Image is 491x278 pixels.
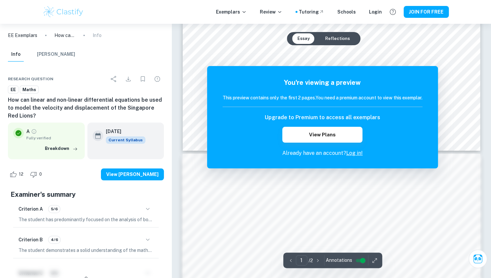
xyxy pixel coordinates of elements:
h5: Examiner's summary [11,190,161,199]
button: View [PERSON_NAME] [101,168,164,180]
button: Essay [292,33,315,44]
a: Log in! [346,150,363,156]
span: 4/6 [48,237,60,243]
button: Breakdown [43,144,79,154]
div: Dislike [28,169,46,180]
span: EE [8,87,18,93]
button: Ask Clai [469,250,487,268]
h6: Upgrade to Premium to access all exemplars [265,114,380,122]
a: EE [8,86,18,94]
h6: This preview contains only the first 2 pages. You need a premium account to view this exemplar. [223,94,422,101]
div: Download [122,72,135,86]
a: Maths [20,86,39,94]
a: Grade fully verified [31,128,37,134]
p: Already have an account? [223,149,422,157]
p: / 2 [309,257,313,264]
a: Schools [337,8,356,16]
span: Fully verified [26,135,79,141]
h5: You're viewing a preview [223,78,422,87]
div: Bookmark [136,72,149,86]
button: Info [8,47,24,62]
span: Current Syllabus [106,136,145,144]
h6: How can linear and non-linear differential equations be used to model the velocity and displaceme... [8,96,164,120]
p: A [26,128,30,135]
span: 0 [36,171,46,178]
h6: Criterion B [18,236,43,243]
span: Maths [20,87,38,93]
span: 12 [15,171,27,178]
img: Clastify logo [43,5,84,18]
button: Reflections [320,33,355,44]
p: Exemplars [216,8,247,16]
p: Review [260,8,282,16]
div: This exemplar is based on the current syllabus. Feel free to refer to it for inspiration/ideas wh... [106,136,145,144]
div: Like [8,169,27,180]
a: EE Exemplars [8,32,37,39]
a: Login [369,8,382,16]
span: Research question [8,76,53,82]
span: 5/6 [48,206,60,212]
p: The student has predominantly focused on the analysis of both primary and secondary sources, effe... [18,216,153,223]
a: Tutoring [299,8,324,16]
div: Share [107,72,120,86]
span: Annotations [326,257,352,264]
p: Info [93,32,102,39]
button: JOIN FOR FREE [404,6,449,18]
h6: [DATE] [106,128,140,135]
h6: Criterion A [18,205,43,213]
button: View Plans [282,127,362,143]
button: Help and Feedback [387,6,398,17]
div: Report issue [151,72,164,86]
p: How can linear and non-linear differential equations be used to model the velocity and displaceme... [54,32,76,39]
p: The student demonstrates a solid understanding of the mathematics associated with the selected to... [18,247,153,254]
button: [PERSON_NAME] [37,47,75,62]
